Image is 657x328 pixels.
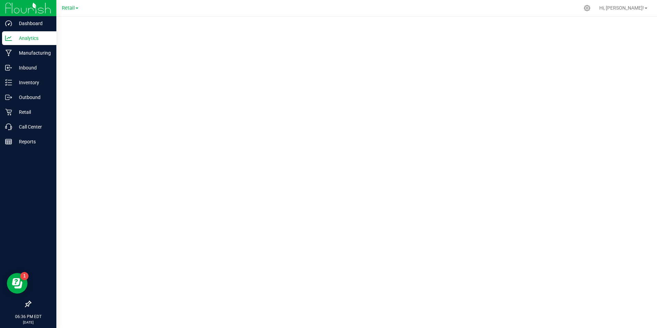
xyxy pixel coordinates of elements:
[5,109,12,116] inline-svg: Retail
[12,108,53,116] p: Retail
[12,93,53,101] p: Outbound
[12,78,53,87] p: Inventory
[12,138,53,146] p: Reports
[5,79,12,86] inline-svg: Inventory
[5,138,12,145] inline-svg: Reports
[12,49,53,57] p: Manufacturing
[12,34,53,42] p: Analytics
[12,19,53,28] p: Dashboard
[599,5,644,11] span: Hi, [PERSON_NAME]!
[3,314,53,320] p: 06:36 PM EDT
[12,64,53,72] p: Inbound
[583,5,591,11] div: Manage settings
[7,273,27,294] iframe: Resource center
[5,20,12,27] inline-svg: Dashboard
[62,5,75,11] span: Retail
[20,272,29,280] iframe: Resource center unread badge
[5,50,12,56] inline-svg: Manufacturing
[5,123,12,130] inline-svg: Call Center
[5,94,12,101] inline-svg: Outbound
[12,123,53,131] p: Call Center
[5,35,12,42] inline-svg: Analytics
[5,64,12,71] inline-svg: Inbound
[3,320,53,325] p: [DATE]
